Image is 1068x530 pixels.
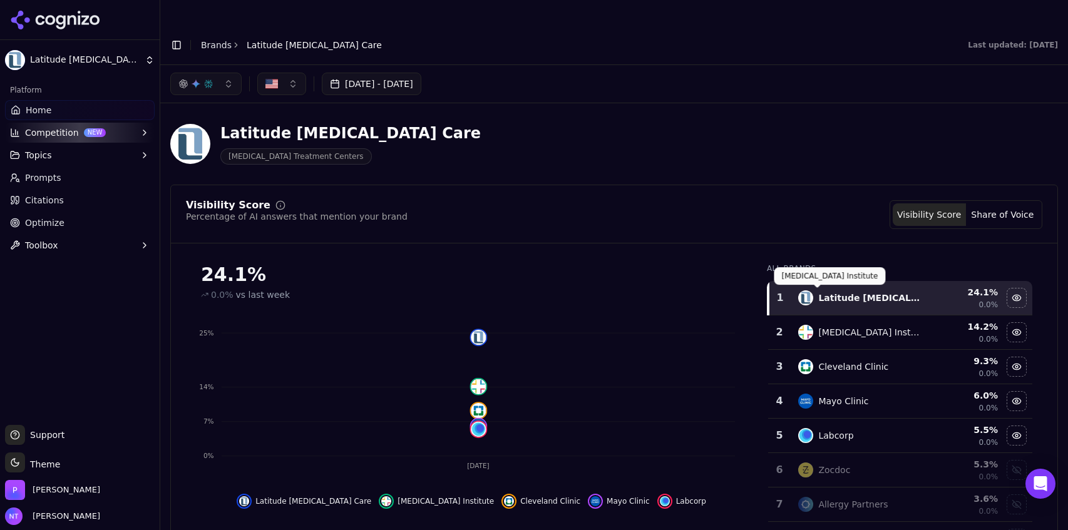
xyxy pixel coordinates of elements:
[520,496,580,506] span: Cleveland Clinic
[798,428,813,443] img: labcorp
[607,496,650,506] span: Mayo Clinic
[1007,322,1027,342] button: Hide food allergy institute data
[768,281,1032,315] tr: 1latitude food allergy careLatitude [MEDICAL_DATA] Care24.1%0.0%Hide latitude food allergy care data
[203,452,214,459] tspan: 0%
[798,497,813,512] img: allergy partners
[774,290,786,305] div: 1
[5,507,100,525] button: Open user button
[930,458,998,471] div: 5.3 %
[170,124,210,164] img: Latitude Food Allergy Care
[211,288,234,301] span: 0.0%
[979,506,999,516] span: 0.0%
[930,320,998,333] div: 14.2 %
[381,496,391,506] img: food allergy institute
[773,428,786,443] div: 5
[930,492,998,505] div: 3.6 %
[5,480,100,500] button: Open organization switcher
[590,496,600,506] img: mayo clinic
[930,286,998,298] div: 24.1 %
[220,148,372,165] span: [MEDICAL_DATA] Treatment Centers
[768,384,1032,419] tr: 4mayo clinicMayo Clinic6.0%0.0%Hide mayo clinic data
[471,379,486,394] img: food allergy institute
[84,128,106,137] span: NEW
[1007,460,1027,480] button: Show zocdoc data
[1007,494,1027,514] button: Show allergy partners data
[322,73,421,95] button: [DATE] - [DATE]
[968,40,1058,50] div: Last updated: [DATE]
[773,325,786,340] div: 2
[247,39,382,51] span: Latitude [MEDICAL_DATA] Care
[676,496,706,506] span: Labcorp
[768,453,1032,487] tr: 6zocdocZocdoc5.3%0.0%Show zocdoc data
[966,203,1039,226] button: Share of Voice
[979,300,999,310] span: 0.0%
[25,217,64,229] span: Optimize
[237,494,371,509] button: Hide latitude food allergy care data
[33,484,100,496] span: Perrill
[773,497,786,512] div: 7
[201,40,232,50] a: Brands
[1025,469,1055,499] div: Open Intercom Messenger
[25,149,52,161] span: Topics
[5,100,155,120] a: Home
[5,213,155,233] a: Optimize
[28,511,100,522] span: [PERSON_NAME]
[930,355,998,367] div: 9.3 %
[930,389,998,402] div: 6.0 %
[5,168,155,188] a: Prompts
[25,171,61,184] span: Prompts
[930,424,998,436] div: 5.5 %
[979,369,999,379] span: 0.0%
[5,507,23,525] img: Nate Tower
[25,126,79,139] span: Competition
[979,437,999,447] span: 0.0%
[467,462,489,469] tspan: [DATE]
[1007,426,1027,446] button: Hide labcorp data
[979,334,999,344] span: 0.0%
[26,104,51,116] span: Home
[201,263,742,286] div: 24.1 %
[5,80,155,100] div: Platform
[471,419,486,434] img: mayo clinic
[186,210,408,223] div: Percentage of AI answers that mention your brand
[1007,357,1027,377] button: Hide cleveland clinic data
[25,459,60,469] span: Theme
[798,290,813,305] img: latitude food allergy care
[186,200,270,210] div: Visibility Score
[979,403,999,413] span: 0.0%
[379,494,494,509] button: Hide food allergy institute data
[471,330,486,345] img: latitude food allergy care
[25,194,64,206] span: Citations
[199,383,213,390] tspan: 14%
[818,429,853,442] div: Labcorp
[5,145,155,165] button: Topics
[588,494,650,509] button: Hide mayo clinic data
[220,123,481,143] div: Latitude [MEDICAL_DATA] Care
[660,496,670,506] img: labcorp
[768,350,1032,384] tr: 3cleveland clinicCleveland Clinic9.3%0.0%Hide cleveland clinic data
[1007,391,1027,411] button: Hide mayo clinic data
[657,494,706,509] button: Hide labcorp data
[239,496,249,506] img: latitude food allergy care
[768,419,1032,453] tr: 5labcorpLabcorp5.5%0.0%Hide labcorp data
[25,429,64,441] span: Support
[398,496,494,506] span: [MEDICAL_DATA] Institute
[504,496,514,506] img: cleveland clinic
[818,326,920,339] div: [MEDICAL_DATA] Institute
[798,325,813,340] img: food allergy institute
[798,462,813,477] img: zocdoc
[471,421,486,436] img: labcorp
[5,123,155,143] button: CompetitionNEW
[265,78,278,90] img: US
[767,263,1032,273] div: All Brands
[781,271,878,281] p: [MEDICAL_DATA] Institute
[201,39,382,51] nav: breadcrumb
[236,288,290,301] span: vs last week
[25,239,58,252] span: Toolbox
[471,403,486,418] img: cleveland clinic
[255,496,371,506] span: Latitude [MEDICAL_DATA] Care
[798,359,813,374] img: cleveland clinic
[818,395,868,407] div: Mayo Clinic
[818,360,888,373] div: Cleveland Clinic
[768,487,1032,522] tr: 7allergy partnersAllergy Partners3.6%0.0%Show allergy partners data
